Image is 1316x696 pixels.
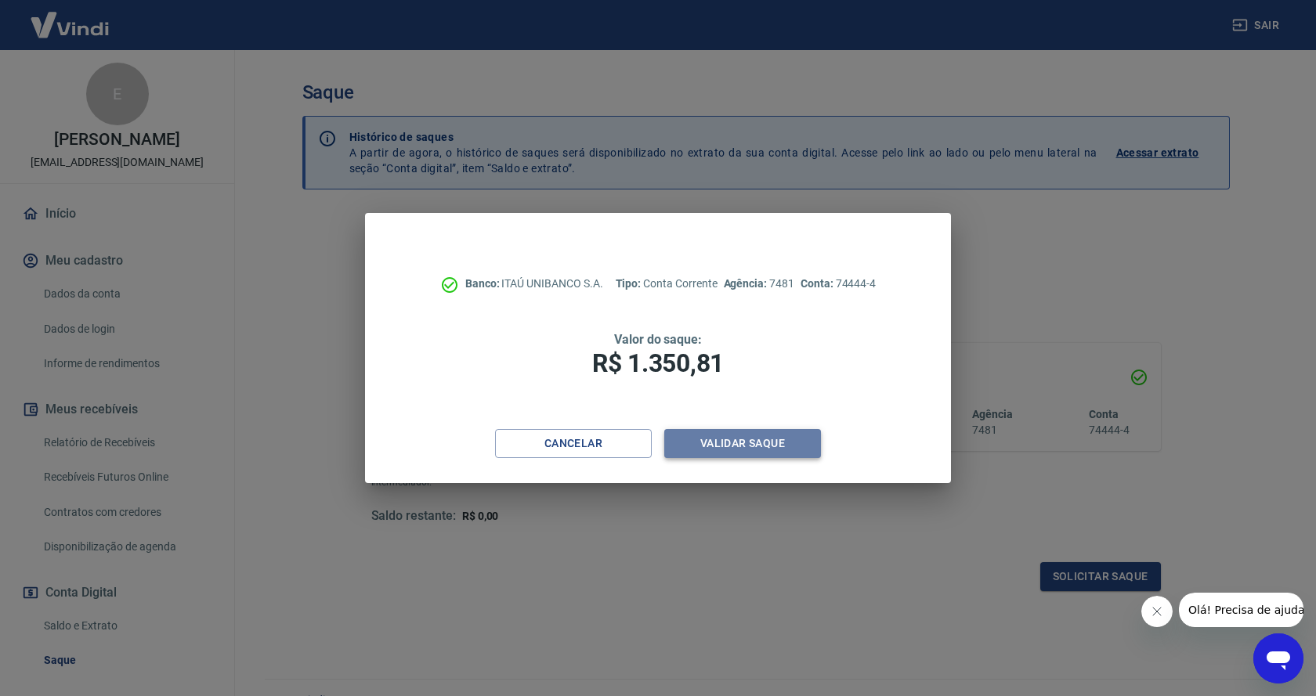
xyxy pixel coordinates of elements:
[724,276,794,292] p: 7481
[465,277,502,290] span: Banco:
[801,277,836,290] span: Conta:
[724,277,770,290] span: Agência:
[495,429,652,458] button: Cancelar
[616,276,718,292] p: Conta Corrente
[616,277,644,290] span: Tipo:
[664,429,821,458] button: Validar saque
[614,332,702,347] span: Valor do saque:
[592,348,724,378] span: R$ 1.350,81
[1179,593,1303,627] iframe: Mensagem da empresa
[465,276,603,292] p: ITAÚ UNIBANCO S.A.
[9,11,132,23] span: Olá! Precisa de ajuda?
[1253,633,1303,683] iframe: Botão para abrir a janela de mensagens
[801,276,876,292] p: 74444-4
[1141,596,1173,627] iframe: Fechar mensagem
